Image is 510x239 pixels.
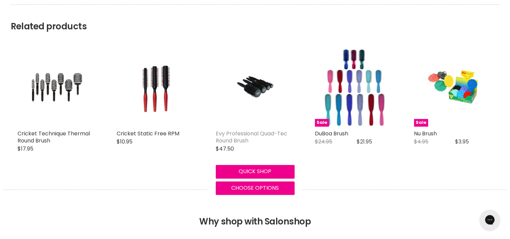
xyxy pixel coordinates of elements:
[229,48,281,127] img: Evy Professional Quad-Tec Round Brush
[315,48,394,127] img: DuBoa Brush
[414,119,428,127] span: Sale
[216,48,295,127] a: Evy Professional Quad-Tec Round Brush
[31,48,83,127] img: Cricket Technique Thermal Round Brush
[18,48,96,127] a: Cricket Technique Thermal Round Brush
[414,48,493,127] a: Nu Brush Sale
[3,189,507,237] h2: Why shop with Salonshop
[117,130,179,137] a: Cricket Static Free RPM
[414,130,437,137] a: Nu Brush
[130,48,182,127] img: Cricket Static Free RPM
[455,138,469,145] span: $3.95
[414,138,428,145] span: $4.95
[315,130,348,137] a: DuBoa Brush
[315,119,329,127] span: Sale
[476,207,503,232] iframe: Gorgias live chat messenger
[315,48,394,127] a: DuBoa Brush Sale
[357,138,372,145] span: $21.95
[117,138,132,145] span: $10.95
[216,165,295,178] button: Quick shop
[216,145,234,153] span: $47.50
[216,130,287,144] a: Evy Professional Quad-Tec Round Brush
[427,48,480,127] img: Nu Brush
[231,184,279,192] span: Choose options
[216,181,295,195] button: Choose options
[18,130,90,144] a: Cricket Technique Thermal Round Brush
[315,138,332,145] span: $24.95
[117,48,196,127] a: Cricket Static Free RPM Cricket Static Free RPM
[18,145,33,153] span: $17.95
[11,4,500,32] h2: Related products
